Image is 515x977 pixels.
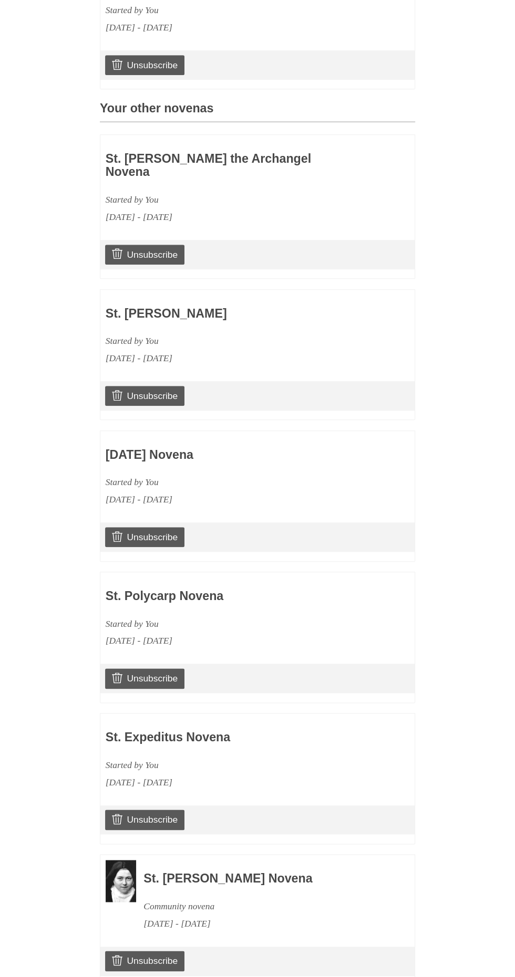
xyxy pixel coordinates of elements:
div: Started by You [106,757,348,774]
a: Unsubscribe [105,245,184,265]
a: Unsubscribe [105,951,184,971]
h3: [DATE] Novena [106,448,348,462]
a: Unsubscribe [105,55,184,75]
div: [DATE] - [DATE] [106,774,348,791]
a: Unsubscribe [105,527,184,547]
h3: St. Polycarp Novena [106,590,348,603]
h3: St. [PERSON_NAME] Novena [143,872,386,886]
div: Started by You [106,191,348,208]
div: Started by You [106,2,348,19]
div: [DATE] - [DATE] [106,19,348,36]
h3: St. [PERSON_NAME] the Archangel Novena [106,152,348,179]
div: Started by You [106,474,348,491]
div: [DATE] - [DATE] [106,491,348,508]
div: [DATE] - [DATE] [106,632,348,649]
div: Community novena [143,898,386,915]
div: [DATE] - [DATE] [106,208,348,226]
div: Started by You [106,332,348,350]
a: Unsubscribe [105,386,184,406]
h3: St. [PERSON_NAME] [106,307,348,321]
a: Unsubscribe [105,810,184,829]
div: [DATE] - [DATE] [143,915,386,932]
h3: St. Expeditus Novena [106,731,348,744]
h3: Your other novenas [100,102,415,122]
a: Unsubscribe [105,668,184,688]
div: [DATE] - [DATE] [106,350,348,367]
div: Started by You [106,615,348,633]
img: Novena image [106,860,136,902]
